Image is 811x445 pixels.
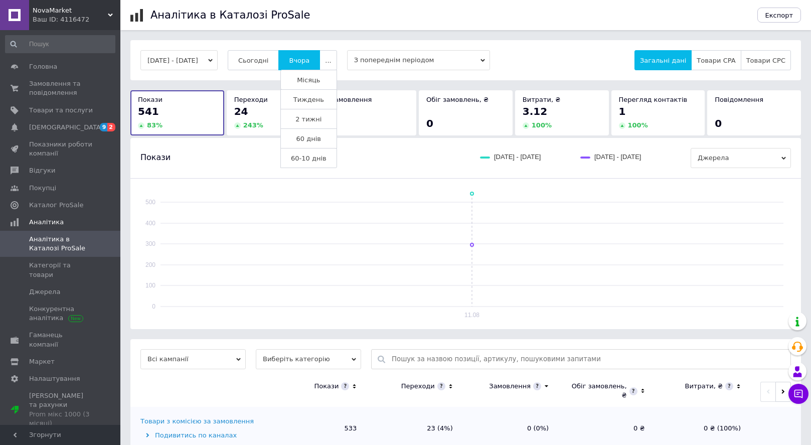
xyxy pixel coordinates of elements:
span: 9 [100,123,108,131]
span: Обіг замовлень, ₴ [426,96,489,103]
span: 100 % [532,121,552,129]
span: Виберіть категорію [256,349,361,369]
span: З попереднім періодом [347,50,490,70]
div: Подивитись по каналах [140,431,268,440]
span: 24 [234,105,248,117]
button: Місяць [280,70,337,90]
text: 300 [145,240,155,247]
span: Конкурентна аналітика [29,305,93,323]
span: 100 % [628,121,648,129]
span: Товари та послуги [29,106,93,115]
span: Гаманець компанії [29,331,93,349]
span: NovaMarket [33,6,108,15]
input: Пошук за назвою позиції, артикулу, пошуковими запитами [392,350,785,369]
text: 0 [152,303,155,310]
div: Ваш ID: 4116472 [33,15,120,24]
span: Перегляд контактів [619,96,688,103]
span: 0 [715,117,722,129]
div: Обіг замовлень, ₴ [569,382,626,400]
button: Тиждень [280,89,337,109]
span: Витрати, ₴ [523,96,561,103]
span: Покази [138,96,163,103]
div: Витрати, ₴ [685,382,723,391]
span: Маркет [29,357,55,366]
span: Аналітика [29,218,64,227]
button: Сьогодні [228,50,279,70]
span: 1 [619,105,626,117]
button: Вчора [278,50,320,70]
span: Налаштування [29,374,80,383]
text: 400 [145,220,155,227]
button: Загальні дані [634,50,692,70]
span: Товари CPC [746,57,785,64]
span: Замовлення [330,96,372,103]
div: Покази [314,382,339,391]
button: 60-10 днів [280,148,337,168]
span: Переходи [234,96,268,103]
div: Переходи [401,382,435,391]
span: 0 [426,117,433,129]
span: Джерела [691,148,791,168]
span: [PERSON_NAME] та рахунки [29,391,93,428]
span: Покупці [29,184,56,193]
div: Замовлення [489,382,531,391]
button: Чат з покупцем [788,384,808,404]
input: Пошук [5,35,115,53]
span: 83 % [147,121,163,129]
span: Всі кампанії [140,349,246,369]
text: 200 [145,261,155,268]
span: Повідомлення [715,96,763,103]
span: Каталог ProSale [29,201,83,210]
button: 2 тижні [280,109,337,129]
span: [DEMOGRAPHIC_DATA] [29,123,103,132]
span: 243 % [243,121,263,129]
button: Товари CPA [691,50,741,70]
button: ... [319,50,337,70]
span: Головна [29,62,57,71]
span: 3.12 [523,105,547,117]
div: Prom мікс 1000 (3 місяці) [29,410,93,428]
span: Тиждень [293,96,324,103]
span: ... [325,57,331,64]
span: Показники роботи компанії [29,140,93,158]
span: Сьогодні [238,57,269,64]
span: Місяць [297,76,320,84]
span: 2 тижні [295,115,321,123]
button: 60 днів [280,128,337,149]
button: [DATE] - [DATE] [140,50,218,70]
span: 60-10 днів [291,155,327,162]
button: Експорт [757,8,801,23]
span: Експорт [765,12,793,19]
span: 541 [138,105,159,117]
span: 2 [107,123,115,131]
text: 500 [145,199,155,206]
div: Товари з комісією за замовлення [140,417,254,426]
h1: Аналітика в Каталозі ProSale [150,9,310,21]
text: 100 [145,282,155,289]
span: Джерела [29,287,60,296]
span: 60 днів [296,135,321,142]
span: Товари CPA [697,57,735,64]
span: Замовлення та повідомлення [29,79,93,97]
span: Відгуки [29,166,55,175]
span: Загальні дані [640,57,686,64]
button: Товари CPC [741,50,791,70]
span: Вчора [289,57,309,64]
span: Покази [140,152,171,163]
text: 11.08 [464,312,479,319]
span: Аналітика в Каталозі ProSale [29,235,93,253]
span: Категорії та товари [29,261,93,279]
